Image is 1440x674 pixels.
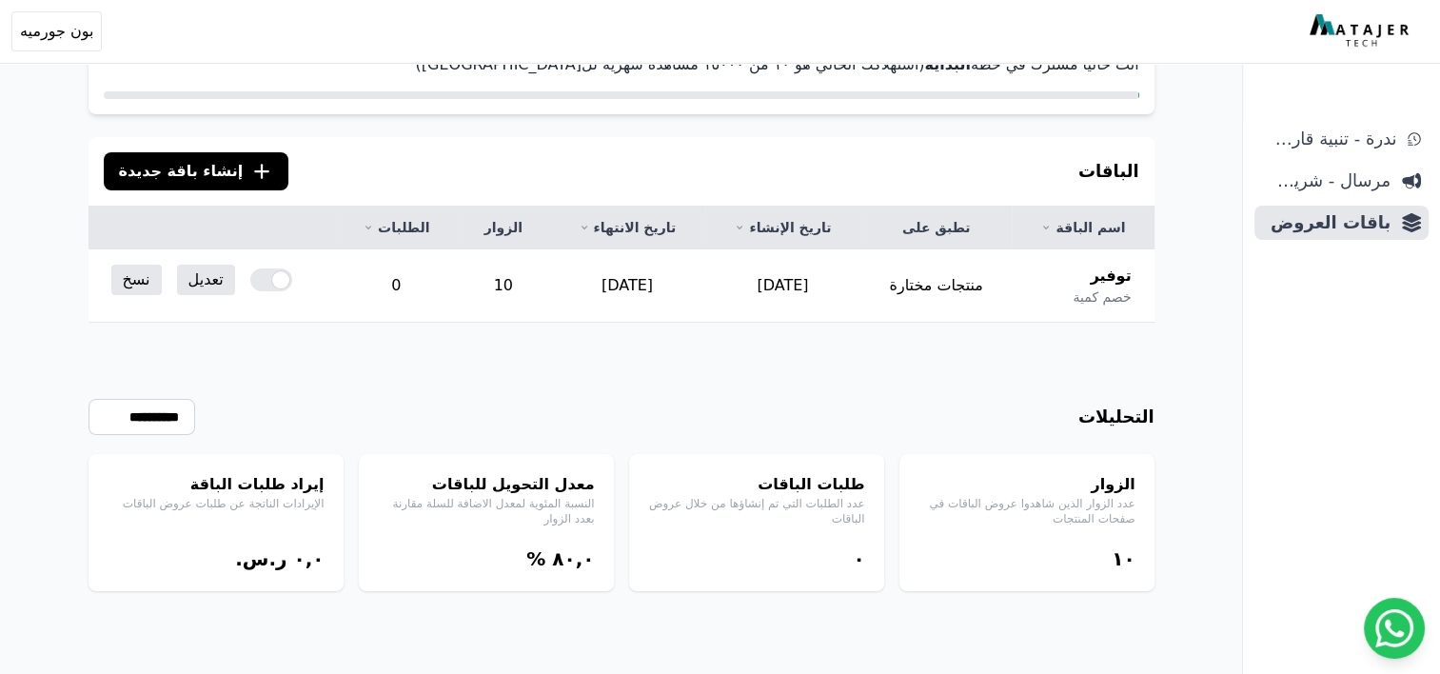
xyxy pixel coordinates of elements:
[458,207,549,249] th: الزوار
[108,473,325,496] h4: إيراد طلبات الباقة
[1035,218,1131,237] a: اسم الباقة
[1078,158,1139,185] h3: الباقات
[108,496,325,511] p: الإيرادات الناتجة عن طلبات عروض الباقات
[235,547,286,570] span: ر.س.
[293,547,324,570] bdi: ۰,۰
[335,249,458,323] td: 0
[458,249,549,323] td: 10
[918,545,1135,572] div: ١۰
[20,20,93,43] span: بون جورميه
[728,218,838,237] a: تاريخ الإنشاء
[648,496,865,526] p: عدد الطلبات التي تم إنشاؤها من خلال عروض الباقات
[111,265,162,295] a: نسخ
[1310,14,1413,49] img: MatajerTech Logo
[11,11,102,51] button: بون جورميه
[572,218,682,237] a: تاريخ الانتهاء
[177,265,235,295] a: تعديل
[1262,168,1391,194] span: مرسال - شريط دعاية
[378,496,595,526] p: النسبة المئوية لمعدل الاضافة للسلة مقارنة بعدد الزوار
[378,473,595,496] h4: معدل التحويل للباقات
[648,473,865,496] h4: طلبات الباقات
[1078,404,1154,430] h3: التحليلات
[104,152,289,190] button: إنشاء باقة جديدة
[1262,126,1396,152] span: ندرة - تنبية قارب علي النفاذ
[358,218,435,237] a: الطلبات
[860,207,1012,249] th: تطبق على
[526,547,545,570] span: %
[549,249,705,323] td: [DATE]
[924,55,970,73] strong: البداية
[552,547,594,570] bdi: ٨۰,۰
[860,249,1012,323] td: منتجات مختارة
[119,160,244,183] span: إنشاء باقة جديدة
[705,249,860,323] td: [DATE]
[648,545,865,572] div: ۰
[918,496,1135,526] p: عدد الزوار الذين شاهدوا عروض الباقات في صفحات المنتجات
[1073,287,1131,307] span: خصم كمية
[1091,265,1132,287] span: توفير
[104,53,1139,76] p: أنت حاليا مشترك في خطة (استهلاكك الحالي هو ١۰ من ١٥۰۰۰ مشاهدة شهرية لل[GEOGRAPHIC_DATA])
[918,473,1135,496] h4: الزوار
[1262,209,1391,236] span: باقات العروض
